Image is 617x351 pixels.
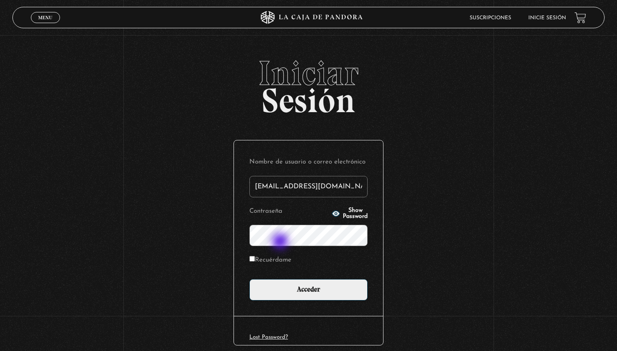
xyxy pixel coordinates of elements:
a: View your shopping cart [575,12,586,24]
a: Suscripciones [470,15,511,21]
span: Iniciar [12,56,605,90]
span: Cerrar [36,22,56,28]
label: Nombre de usuario o correo electrónico [249,156,368,169]
input: Acceder [249,279,368,300]
label: Recuérdame [249,254,291,267]
a: Inicie sesión [528,15,566,21]
span: Menu [38,15,52,20]
input: Recuérdame [249,256,255,262]
button: Show Password [332,208,368,220]
h2: Sesión [12,56,605,111]
a: Lost Password? [249,334,288,340]
span: Show Password [343,208,368,220]
label: Contraseña [249,205,329,218]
